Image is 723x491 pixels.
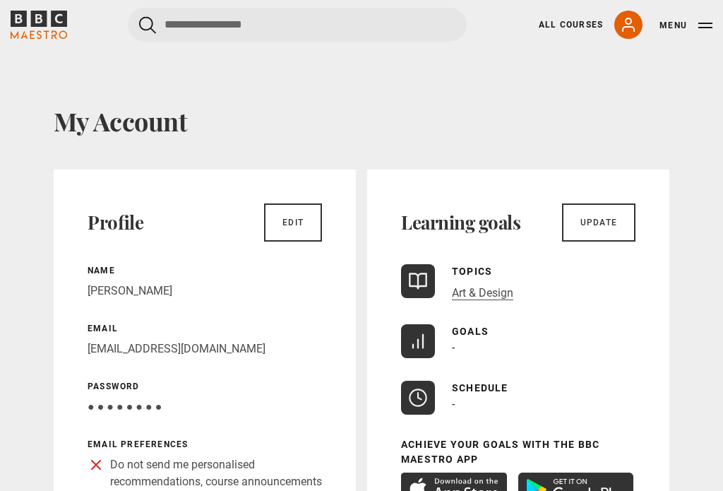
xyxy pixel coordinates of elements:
[539,18,603,31] a: All Courses
[54,106,669,136] h1: My Account
[452,341,455,354] span: -
[128,8,467,42] input: Search
[11,11,67,39] svg: BBC Maestro
[88,322,322,335] p: Email
[452,381,508,396] p: Schedule
[88,283,322,300] p: [PERSON_NAME]
[452,397,455,410] span: -
[452,324,489,339] p: Goals
[562,203,635,242] a: Update
[659,18,712,32] button: Toggle navigation
[88,438,322,451] p: Email preferences
[264,203,322,242] a: Edit
[401,437,635,467] p: Achieve your goals with the BBC Maestro App
[401,211,520,234] h2: Learning goals
[452,264,513,279] p: Topics
[452,286,513,300] a: Art & Design
[88,264,322,277] p: Name
[88,211,143,234] h2: Profile
[88,341,322,357] p: [EMAIL_ADDRESS][DOMAIN_NAME]
[88,400,162,413] span: ● ● ● ● ● ● ● ●
[88,380,322,393] p: Password
[139,16,156,34] button: Submit the search query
